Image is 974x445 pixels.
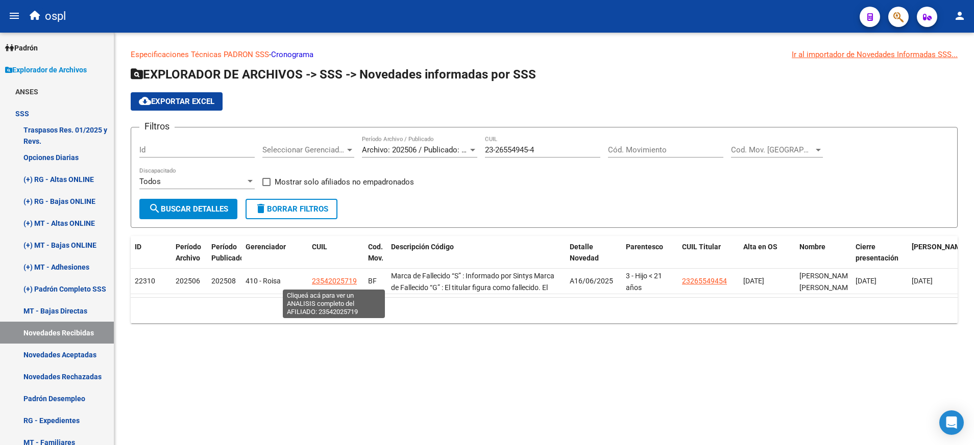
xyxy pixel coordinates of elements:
[135,277,155,285] span: 22310
[172,236,207,281] datatable-header-cell: Período Archivo
[362,145,486,154] span: Archivo: 202506 / Publicado: 202508
[275,176,414,188] span: Mostrar solo afiliados no empadronados
[246,277,281,285] span: 410 - Roisa
[622,236,678,281] datatable-header-cell: Parentesco
[176,277,200,285] span: 202506
[176,243,201,263] span: Período Archivo
[795,236,851,281] datatable-header-cell: Nombre
[908,236,964,281] datatable-header-cell: Fecha Nac.
[211,243,244,263] span: Período Publicado
[312,243,327,251] span: CUIL
[939,410,964,435] div: Open Intercom Messenger
[912,277,933,285] span: [DATE]
[255,202,267,215] mat-icon: delete
[364,236,387,281] datatable-header-cell: Cod. Mov.
[271,50,313,59] a: Cronograma
[139,119,175,134] h3: Filtros
[851,236,908,281] datatable-header-cell: Cierre presentación
[139,177,161,186] span: Todos
[241,236,308,281] datatable-header-cell: Gerenciador
[135,243,141,251] span: ID
[731,145,814,154] span: Cod. Mov. [GEOGRAPHIC_DATA]
[211,277,236,285] span: 202508
[139,199,237,219] button: Buscar Detalles
[912,243,969,251] span: [PERSON_NAME].
[570,277,613,285] span: A16/06/2025
[8,10,20,22] mat-icon: menu
[368,243,383,263] span: Cod. Mov.
[626,272,662,292] span: 3 - Hijo < 21 años
[246,243,286,251] span: Gerenciador
[743,277,764,285] span: [DATE]
[149,204,228,214] span: Buscar Detalles
[682,277,727,285] span: 23265549454
[799,272,854,292] span: [PERSON_NAME] [PERSON_NAME]
[139,95,151,107] mat-icon: cloud_download
[149,202,161,215] mat-icon: search
[566,236,622,281] datatable-header-cell: Detalle Novedad
[387,236,566,281] datatable-header-cell: Descripción Código
[5,42,38,54] span: Padrón
[45,5,66,28] span: ospl
[207,236,241,281] datatable-header-cell: Período Publicado
[856,243,898,263] span: Cierre presentación
[626,243,663,251] span: Parentesco
[570,243,599,263] span: Detalle Novedad
[799,243,825,251] span: Nombre
[856,277,876,285] span: [DATE]
[682,243,721,251] span: CUIL Titular
[368,277,377,285] span: BF
[262,145,345,154] span: Seleccionar Gerenciador
[792,49,958,60] div: Ir al importador de Novedades Informadas SSS...
[131,50,269,59] a: Especificaciones Técnicas PADRON SSS
[131,49,958,60] p: -
[246,199,337,219] button: Borrar Filtros
[139,97,214,106] span: Exportar EXCEL
[391,243,454,251] span: Descripción Código
[5,64,87,75] span: Explorador de Archivos
[678,236,739,281] datatable-header-cell: CUIL Titular
[131,236,172,281] datatable-header-cell: ID
[131,67,536,82] span: EXPLORADOR DE ARCHIVOS -> SSS -> Novedades informadas por SSS
[255,204,328,214] span: Borrar Filtros
[743,243,777,251] span: Alta en OS
[954,10,966,22] mat-icon: person
[308,236,364,281] datatable-header-cell: CUIL
[312,277,357,285] span: 23542025719
[739,236,795,281] datatable-header-cell: Alta en OS
[131,92,223,111] button: Exportar EXCEL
